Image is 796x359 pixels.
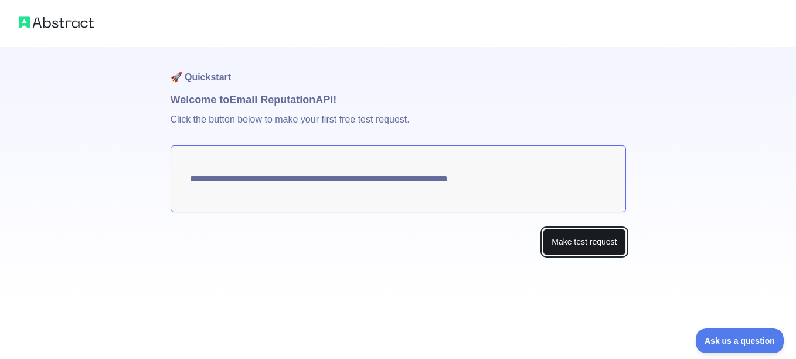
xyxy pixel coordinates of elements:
[171,92,626,108] h1: Welcome to Email Reputation API!
[19,14,94,31] img: Abstract logo
[543,229,625,255] button: Make test request
[171,47,626,92] h1: 🚀 Quickstart
[171,108,626,145] p: Click the button below to make your first free test request.
[696,328,784,353] iframe: Toggle Customer Support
